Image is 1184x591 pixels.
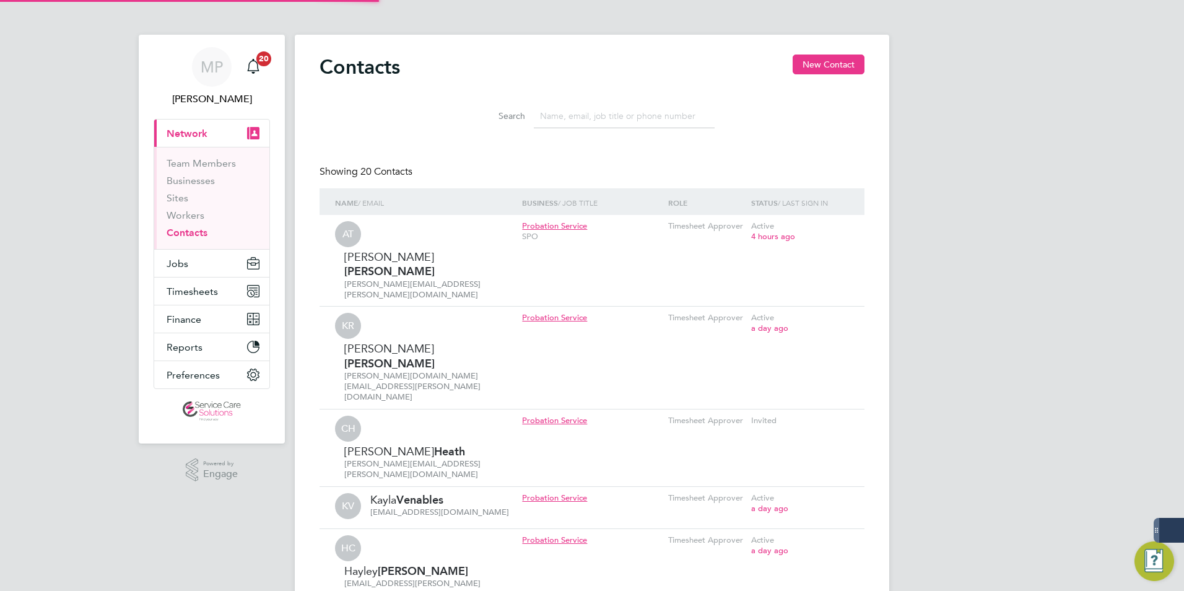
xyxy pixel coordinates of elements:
span: a day ago [751,323,788,333]
button: Jobs [154,250,269,277]
span: Timesheet Approver [668,415,743,426]
button: Network [154,120,269,147]
span: Probation Service [522,312,587,323]
span: a day ago [751,545,788,556]
span: Powered by [203,458,238,469]
a: Go to home page [154,401,270,421]
span: Jobs [167,258,188,269]
span: 20 Contacts [360,165,412,178]
span: Probation Service [522,415,587,426]
span: Probation Service [522,492,587,503]
button: Finance [154,305,269,333]
span: Timesheet Approver [668,492,743,503]
span: Michael Potts [154,92,270,107]
strong: Heath [434,445,465,458]
strong: [PERSON_NAME] [344,357,435,370]
button: New Contact [793,55,864,74]
strong: [PERSON_NAME] [344,265,435,278]
button: Timesheets [154,278,269,305]
span: Finance [167,313,201,325]
div: / Last Sign In [748,188,852,217]
span: Active [751,312,774,323]
span: Network [167,128,207,139]
span: Timesheet Approver [668,221,743,231]
span: a day ago [751,503,788,514]
span: [EMAIL_ADDRESS][DOMAIN_NAME] [370,507,509,517]
span: KR [335,313,361,339]
a: Workers [167,209,204,221]
span: 4 hours ago [751,231,795,242]
button: Engage Resource Center [1134,541,1174,581]
strong: ROLE [668,199,687,208]
span: SPO [522,231,538,242]
a: MP[PERSON_NAME] [154,47,270,107]
button: Preferences [154,361,269,388]
span: 20 [256,51,271,66]
nav: Main navigation [139,35,285,444]
span: Timesheet Approver [668,535,743,545]
span: HC [335,536,361,562]
span: [PERSON_NAME][EMAIL_ADDRESS][PERSON_NAME][DOMAIN_NAME] [344,279,481,300]
h2: Contacts [320,55,400,79]
span: AT [335,222,361,248]
strong: Status [751,199,778,208]
strong: Business [522,199,558,208]
span: CH [335,416,361,442]
span: Reports [167,341,202,353]
div: Showing [320,165,415,178]
div: / Email [332,188,519,217]
strong: Venables [396,493,443,507]
span: Timesheets [167,286,218,297]
a: Contacts [167,227,207,239]
div: [PERSON_NAME] [344,342,516,371]
span: Active [751,221,774,231]
span: MP [201,59,223,75]
div: [PERSON_NAME] [344,250,516,279]
span: Preferences [167,369,220,381]
a: Sites [167,192,188,204]
div: Kayla [370,493,509,507]
strong: Name [335,199,358,208]
span: [PERSON_NAME][DOMAIN_NAME][EMAIL_ADDRESS][PERSON_NAME][DOMAIN_NAME] [344,370,481,402]
span: Probation Service [522,535,587,545]
span: Probation Service [522,221,587,231]
span: Engage [203,469,238,479]
span: Invited [751,415,777,426]
div: Network [154,147,269,249]
a: Businesses [167,175,215,186]
div: [PERSON_NAME] [344,445,516,459]
span: Active [751,535,774,545]
strong: [PERSON_NAME] [378,564,468,578]
a: Powered byEngage [186,458,238,482]
button: Reports [154,333,269,361]
span: Active [751,492,774,503]
div: Hayley [344,564,516,579]
input: Name, email, job title or phone number [534,104,715,128]
span: [PERSON_NAME][EMAIL_ADDRESS][PERSON_NAME][DOMAIN_NAME] [344,458,481,479]
label: Search [469,110,525,121]
div: / Job Title [519,188,664,217]
img: servicecare-logo-retina.png [183,401,241,421]
a: 20 [241,47,266,87]
a: Team Members [167,157,236,169]
span: Timesheet Approver [668,312,743,323]
span: KV [335,494,361,520]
